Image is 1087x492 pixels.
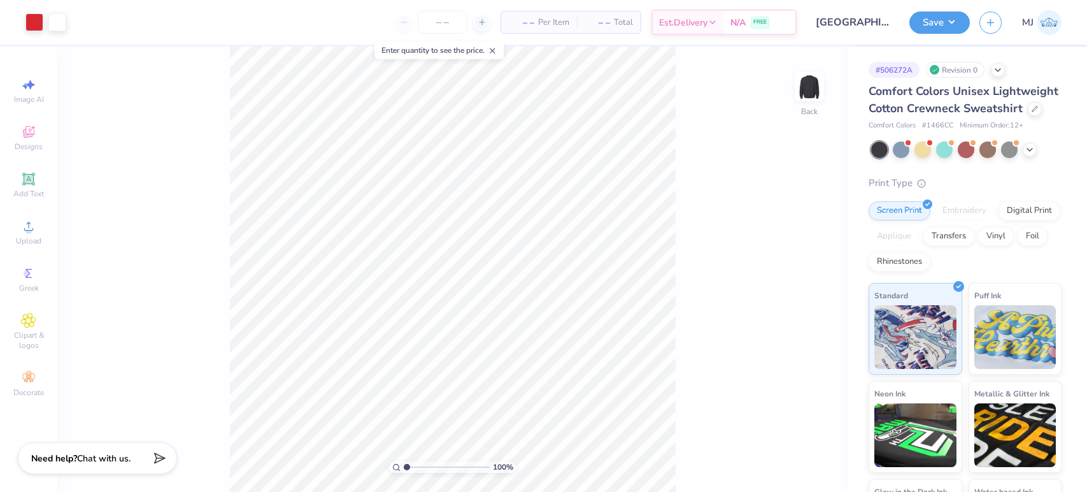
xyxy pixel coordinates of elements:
[19,283,39,293] span: Greek
[806,10,900,35] input: Untitled Design
[6,330,51,351] span: Clipart & logos
[14,94,44,105] span: Image AI
[909,11,970,34] button: Save
[978,227,1014,246] div: Vinyl
[926,62,984,78] div: Revision 0
[974,387,1049,400] span: Metallic & Glitter Ink
[509,16,534,29] span: – –
[923,227,974,246] div: Transfers
[1022,10,1062,35] a: MJ
[874,289,908,302] span: Standard
[13,189,44,199] span: Add Text
[31,452,77,465] strong: Need help?
[960,120,1023,131] span: Minimum Order: 12 +
[874,387,906,400] span: Neon Ink
[15,141,43,152] span: Designs
[874,403,956,467] img: Neon Ink
[797,74,822,99] img: Back
[974,403,1056,467] img: Metallic & Glitter Ink
[585,16,610,29] span: – –
[869,252,930,271] div: Rhinestones
[869,227,920,246] div: Applique
[934,201,995,221] div: Embroidery
[874,305,956,369] img: Standard
[418,11,467,34] input: – –
[374,41,504,59] div: Enter quantity to see the price.
[869,83,1058,116] span: Comfort Colors Unisex Lightweight Cotton Crewneck Sweatshirt
[538,16,569,29] span: Per Item
[1022,15,1034,30] span: MJ
[659,16,707,29] span: Est. Delivery
[801,106,818,117] div: Back
[614,16,633,29] span: Total
[922,120,953,131] span: # 1466CC
[77,452,131,465] span: Chat with us.
[869,62,920,78] div: # 506272A
[1018,227,1048,246] div: Foil
[16,236,41,246] span: Upload
[998,201,1060,221] div: Digital Print
[869,201,930,221] div: Screen Print
[13,387,44,398] span: Decorate
[869,176,1062,191] div: Print Type
[974,305,1056,369] img: Puff Ink
[730,16,746,29] span: N/A
[974,289,1001,302] span: Puff Ink
[753,18,767,27] span: FREE
[493,461,513,473] span: 100 %
[869,120,916,131] span: Comfort Colors
[1037,10,1062,35] img: Mark Joshua Mullasgo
